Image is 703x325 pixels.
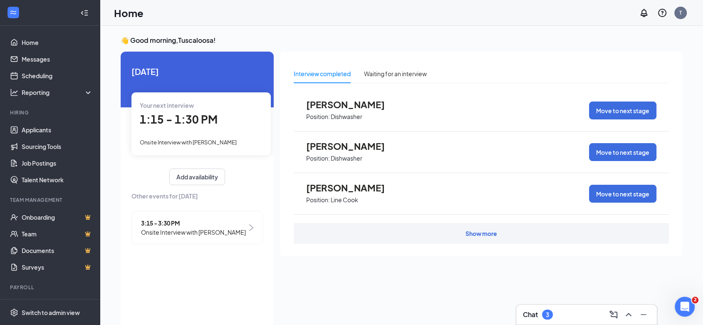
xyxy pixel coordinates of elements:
p: Position: [306,196,330,204]
div: T [679,9,682,16]
a: Sourcing Tools [22,138,93,155]
svg: ChevronUp [624,310,634,320]
a: Home [22,34,93,51]
h1: Home [114,6,144,20]
span: 3:15 - 3:30 PM [141,218,246,228]
button: Move to next stage [589,185,656,203]
div: Waiting for an interview [364,69,427,78]
a: OnboardingCrown [22,209,93,226]
a: PayrollCrown [22,296,93,313]
span: Other events for [DATE] [131,191,263,201]
p: Dishwasher [331,154,362,162]
svg: WorkstreamLogo [9,8,17,17]
div: Payroll [10,284,91,291]
span: Your next interview [140,102,194,109]
div: Interview completed [294,69,351,78]
svg: Collapse [80,9,89,17]
svg: ComposeMessage [609,310,619,320]
div: 3 [546,311,549,318]
h3: 👋 Good morning, Tuscaloosa ! [121,36,682,45]
a: SurveysCrown [22,259,93,275]
div: Show more [465,229,497,238]
h3: Chat [523,310,538,319]
svg: Notifications [639,8,649,18]
a: Talent Network [22,171,93,188]
span: [PERSON_NAME] [306,141,398,151]
div: Hiring [10,109,91,116]
svg: Analysis [10,88,18,97]
button: ComposeMessage [607,308,620,321]
p: Position: [306,154,330,162]
div: Team Management [10,196,91,203]
span: 1:15 - 1:30 PM [140,112,218,126]
svg: QuestionInfo [657,8,667,18]
div: Switch to admin view [22,308,80,317]
a: Applicants [22,122,93,138]
span: 2 [692,297,698,303]
a: DocumentsCrown [22,242,93,259]
a: Messages [22,51,93,67]
p: Position: [306,113,330,121]
span: [PERSON_NAME] [306,182,398,193]
p: Dishwasher [331,113,362,121]
svg: Minimize [639,310,649,320]
button: Move to next stage [589,143,656,161]
svg: Settings [10,308,18,317]
p: Line Cook [331,196,358,204]
span: [PERSON_NAME] [306,99,398,110]
button: Move to next stage [589,102,656,119]
a: Scheduling [22,67,93,84]
button: ChevronUp [622,308,635,321]
span: Onsite Interview with [PERSON_NAME] [141,228,246,237]
iframe: Intercom live chat [675,297,695,317]
span: Onsite Interview with [PERSON_NAME] [140,139,237,146]
a: Job Postings [22,155,93,171]
button: Add availability [169,169,225,185]
span: [DATE] [131,65,263,78]
button: Minimize [637,308,650,321]
div: Reporting [22,88,93,97]
a: TeamCrown [22,226,93,242]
